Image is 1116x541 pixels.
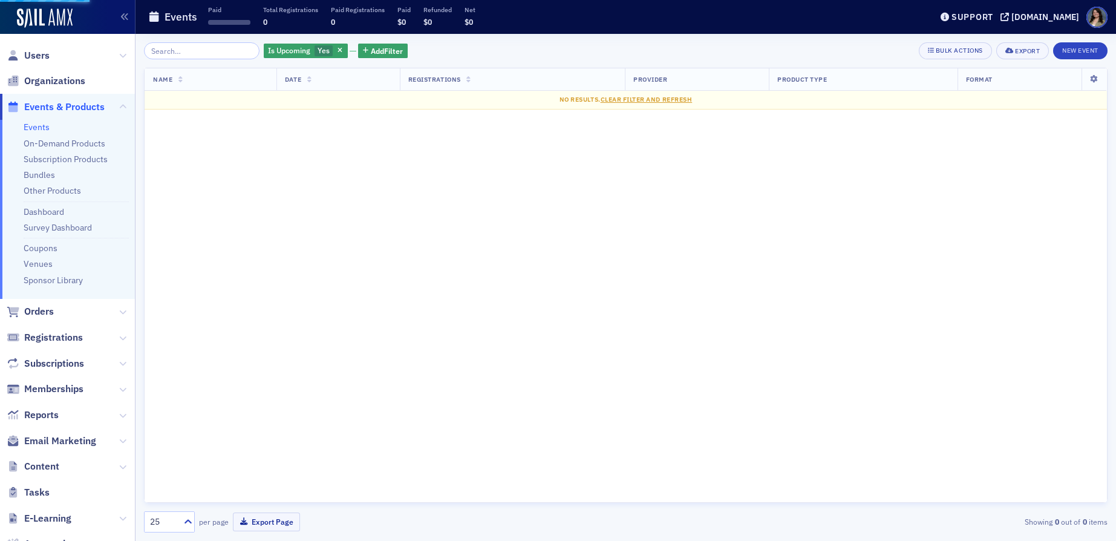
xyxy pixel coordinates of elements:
span: Format [966,75,993,84]
strong: 0 [1080,516,1089,527]
span: Product Type [777,75,827,84]
span: Name [153,75,172,84]
a: Sponsor Library [24,275,83,286]
a: Dashboard [24,206,64,217]
input: Search… [144,42,259,59]
a: Content [7,460,59,473]
span: Email Marketing [24,434,96,448]
a: Coupons [24,243,57,254]
button: Bulk Actions [919,42,992,59]
p: Paid Registrations [331,5,385,14]
img: SailAMX [17,8,73,28]
span: Content [24,460,59,473]
span: Organizations [24,74,85,88]
span: Orders [24,305,54,318]
span: Date [285,75,301,84]
div: Export [1015,48,1040,54]
strong: 0 [1052,516,1061,527]
a: Orders [7,305,54,318]
a: Registrations [7,331,83,344]
button: New Event [1053,42,1108,59]
button: [DOMAIN_NAME] [1000,13,1083,21]
span: Reports [24,408,59,422]
div: Showing out of items [795,516,1108,527]
button: AddFilter [358,44,408,59]
span: 0 [263,17,267,27]
a: Bundles [24,169,55,180]
a: Subscription Products [24,154,108,165]
span: Memberships [24,382,83,396]
span: Provider [633,75,667,84]
a: Venues [24,258,53,269]
div: No results. [153,95,1098,105]
a: On-Demand Products [24,138,105,149]
div: Support [951,11,993,22]
a: Reports [7,408,59,422]
span: Events & Products [24,100,105,114]
a: Email Marketing [7,434,96,448]
span: Clear Filter and Refresh [601,95,693,103]
span: Is Upcoming [268,45,310,55]
div: Bulk Actions [936,47,983,54]
a: Tasks [7,486,50,499]
a: Subscriptions [7,357,84,370]
p: Paid [208,5,250,14]
p: Total Registrations [263,5,318,14]
a: Organizations [7,74,85,88]
a: New Event [1053,44,1108,55]
span: Profile [1086,7,1108,28]
span: ‌ [208,20,250,25]
span: $0 [397,17,406,27]
label: per page [199,516,229,527]
span: Yes [318,45,330,55]
a: Events [24,122,50,133]
span: $0 [465,17,473,27]
span: $0 [423,17,432,27]
span: Registrations [24,331,83,344]
div: [DOMAIN_NAME] [1011,11,1079,22]
p: Net [465,5,475,14]
p: Paid [397,5,411,14]
a: Memberships [7,382,83,396]
div: Yes [264,44,348,59]
span: Subscriptions [24,357,84,370]
button: Export [996,42,1049,59]
span: 0 [331,17,335,27]
a: Survey Dashboard [24,222,92,233]
span: E-Learning [24,512,71,525]
h1: Events [165,10,197,24]
a: Events & Products [7,100,105,114]
button: Export Page [233,513,300,531]
p: Refunded [423,5,452,14]
span: Tasks [24,486,50,499]
a: Other Products [24,185,81,196]
div: 25 [150,516,177,528]
a: E-Learning [7,512,71,525]
span: Users [24,49,50,62]
span: Registrations [408,75,461,84]
span: Add Filter [371,45,403,56]
a: Users [7,49,50,62]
